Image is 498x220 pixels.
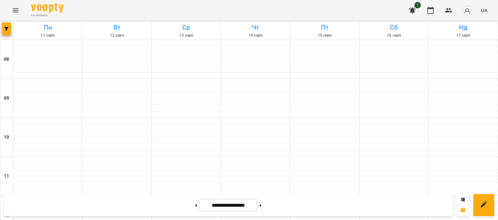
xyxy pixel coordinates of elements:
[153,32,220,39] h6: 13 серп
[463,6,472,15] img: avatar_s.png
[14,32,81,39] h6: 11 серп
[31,3,64,13] img: Voopty Logo
[478,4,490,16] button: UA
[291,22,358,32] h6: Пт
[31,13,64,18] span: For Business
[4,134,9,141] h6: 10
[14,22,81,32] h6: Пн
[430,22,497,32] h6: Нд
[481,7,488,14] span: UA
[222,22,289,32] h6: Чт
[414,2,421,8] span: 1
[4,56,9,63] h6: 08
[361,32,428,39] h6: 16 серп
[4,173,9,180] h6: 11
[222,32,289,39] h6: 14 серп
[84,32,151,39] h6: 12 серп
[291,32,358,39] h6: 15 серп
[153,22,220,32] h6: Ср
[430,32,497,39] h6: 17 серп
[361,22,428,32] h6: Сб
[8,3,23,18] button: Menu
[84,22,151,32] h6: Вт
[4,95,9,102] h6: 09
